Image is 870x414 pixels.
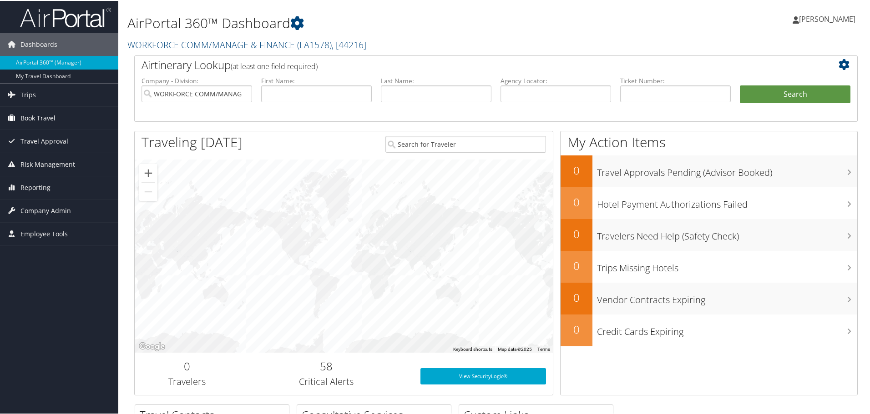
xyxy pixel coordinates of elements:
[139,163,157,181] button: Zoom in
[20,83,36,105] span: Trips
[561,250,857,282] a: 0Trips Missing Hotels
[597,256,857,274] h3: Trips Missing Hotels
[740,85,850,103] button: Search
[561,225,592,241] h2: 0
[561,194,592,209] h2: 0
[137,340,167,352] img: Google
[561,282,857,314] a: 0Vendor Contracts Expiring
[498,346,532,351] span: Map data ©2025
[20,32,57,55] span: Dashboards
[139,182,157,200] button: Zoom out
[597,193,857,210] h3: Hotel Payment Authorizations Failed
[420,367,546,384] a: View SecurityLogic®
[246,358,407,373] h2: 58
[142,56,790,72] h2: Airtinerary Lookup
[231,60,318,70] span: (at least one field required)
[385,135,546,152] input: Search for Traveler
[142,132,243,151] h1: Traveling [DATE]
[20,106,56,129] span: Book Travel
[561,162,592,177] h2: 0
[597,288,857,305] h3: Vendor Contracts Expiring
[20,129,68,152] span: Travel Approval
[20,6,111,27] img: airportal-logo.png
[597,224,857,242] h3: Travelers Need Help (Safety Check)
[561,321,592,336] h2: 0
[597,320,857,337] h3: Credit Cards Expiring
[20,152,75,175] span: Risk Management
[142,358,233,373] h2: 0
[20,175,51,198] span: Reporting
[561,186,857,218] a: 0Hotel Payment Authorizations Failed
[332,38,366,50] span: , [ 44216 ]
[537,346,550,351] a: Terms (opens in new tab)
[20,222,68,244] span: Employee Tools
[142,374,233,387] h3: Travelers
[793,5,865,32] a: [PERSON_NAME]
[137,340,167,352] a: Open this area in Google Maps (opens a new window)
[597,161,857,178] h3: Travel Approvals Pending (Advisor Booked)
[561,132,857,151] h1: My Action Items
[620,75,731,85] label: Ticket Number:
[561,314,857,345] a: 0Credit Cards Expiring
[127,38,366,50] a: WORKFORCE COMM/MANAGE & FINANCE
[501,75,611,85] label: Agency Locator:
[561,257,592,273] h2: 0
[453,345,492,352] button: Keyboard shortcuts
[561,218,857,250] a: 0Travelers Need Help (Safety Check)
[297,38,332,50] span: ( LA1578 )
[142,75,252,85] label: Company - Division:
[381,75,491,85] label: Last Name:
[127,13,619,32] h1: AirPortal 360™ Dashboard
[799,13,855,23] span: [PERSON_NAME]
[20,199,71,221] span: Company Admin
[246,374,407,387] h3: Critical Alerts
[261,75,372,85] label: First Name:
[561,155,857,186] a: 0Travel Approvals Pending (Advisor Booked)
[561,289,592,304] h2: 0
